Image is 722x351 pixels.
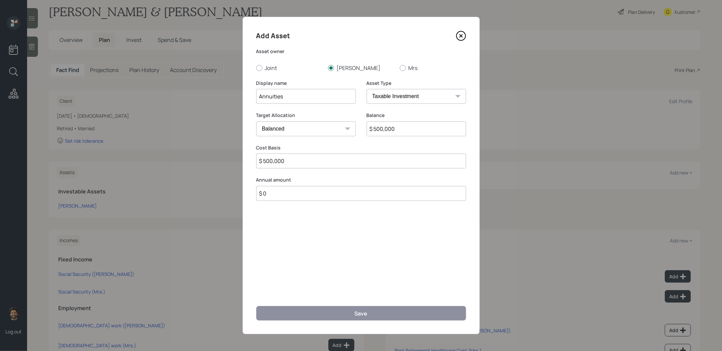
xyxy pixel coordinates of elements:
[256,177,466,183] label: Annual amount
[256,144,466,151] label: Cost Basis
[256,48,466,55] label: Asset owner
[256,64,323,72] label: Joint
[256,30,290,41] h4: Add Asset
[256,306,466,321] button: Save
[256,80,356,87] label: Display name
[400,64,466,72] label: Mrs.
[328,64,394,72] label: [PERSON_NAME]
[367,112,466,119] label: Balance
[367,80,466,87] label: Asset Type
[355,310,368,317] div: Save
[256,112,356,119] label: Target Allocation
